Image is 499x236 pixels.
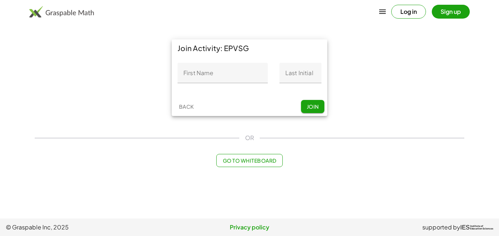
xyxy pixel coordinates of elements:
a: IESInstitute ofEducation Sciences [460,223,493,232]
button: Sign up [432,5,470,19]
span: supported by [422,223,460,232]
a: Privacy policy [168,223,331,232]
span: Go to Whiteboard [222,157,276,164]
button: Go to Whiteboard [216,154,282,167]
span: © Graspable Inc, 2025 [6,223,168,232]
span: OR [245,134,254,142]
button: Back [175,100,198,113]
span: Join [306,103,319,110]
button: Log in [391,5,426,19]
button: Join [301,100,324,113]
span: Back [179,103,194,110]
div: Join Activity: EPVSG [172,39,327,57]
span: IES [460,224,470,231]
span: Institute of Education Sciences [470,225,493,230]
